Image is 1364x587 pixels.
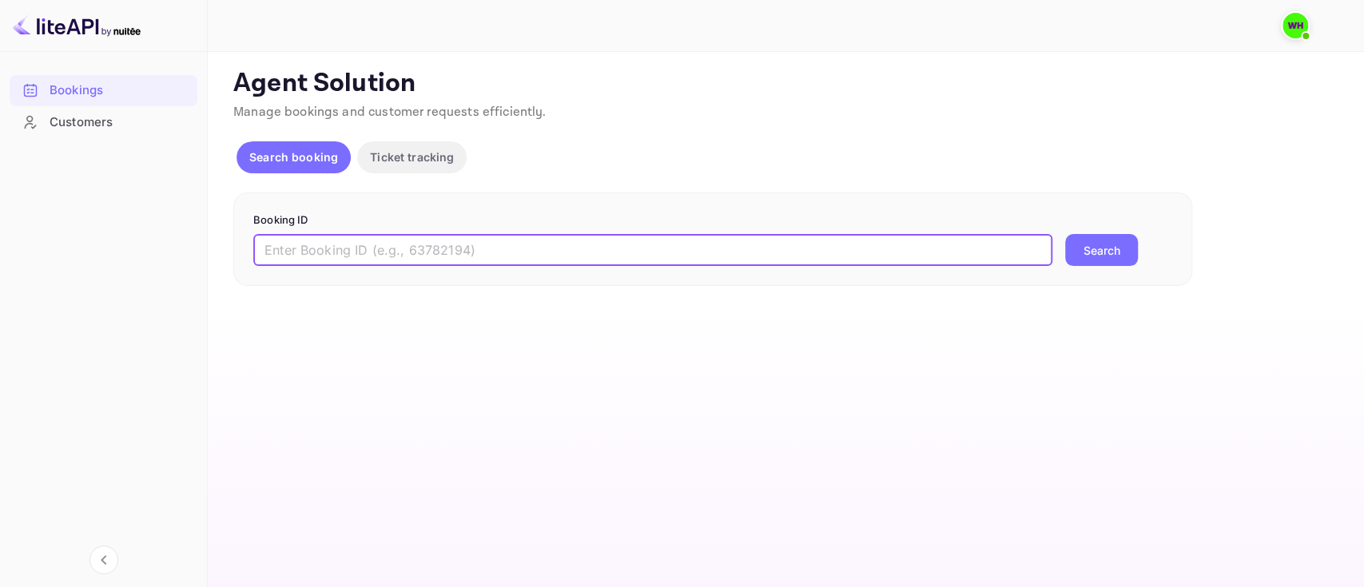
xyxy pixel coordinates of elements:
[233,68,1335,100] p: Agent Solution
[89,545,118,574] button: Collapse navigation
[10,107,197,137] a: Customers
[253,234,1052,266] input: Enter Booking ID (e.g., 63782194)
[10,75,197,106] div: Bookings
[50,113,189,132] div: Customers
[370,149,454,165] p: Ticket tracking
[249,149,338,165] p: Search booking
[13,13,141,38] img: LiteAPI logo
[1065,234,1138,266] button: Search
[10,75,197,105] a: Bookings
[233,104,547,121] span: Manage bookings and customer requests efficiently.
[253,212,1172,228] p: Booking ID
[1282,13,1308,38] img: walid harrass
[10,107,197,138] div: Customers
[50,81,189,100] div: Bookings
